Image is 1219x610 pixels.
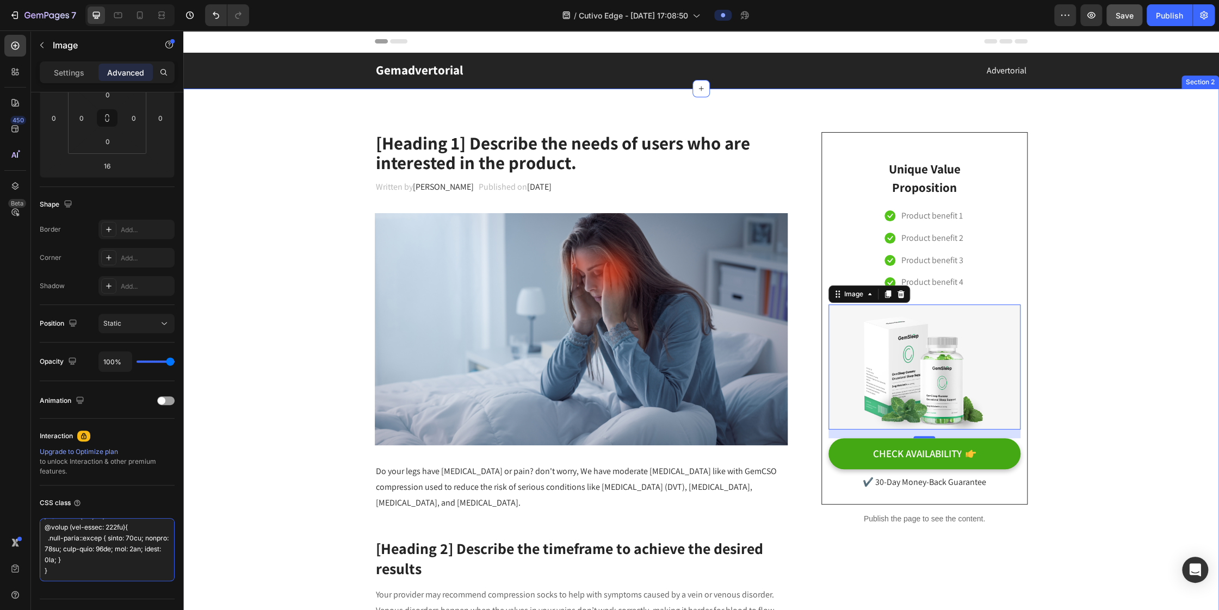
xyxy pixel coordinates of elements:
[574,10,577,21] span: /
[40,394,86,408] div: Animation
[126,110,142,126] input: 0px
[230,151,290,162] span: [PERSON_NAME]
[717,244,779,260] p: Product benefit 4
[10,116,26,125] div: 450
[1000,47,1034,57] div: Section 2
[191,183,604,415] img: Alt Image
[193,433,603,480] p: Do your legs have [MEDICAL_DATA] or pain? don't worry, We have moderate [MEDICAL_DATA] like with ...
[717,178,779,194] p: Product benefit 1
[98,314,175,333] button: Static
[295,149,368,165] p: Published on
[645,408,837,439] button: CHECK AVAILABILITY
[193,557,603,603] p: Your provider may recommend compression socks to help with symptoms caused by a vein or venous di...
[97,86,119,103] input: 0px
[103,319,121,327] span: Static
[193,32,517,48] p: Gemadvertorial
[121,225,172,235] div: Add...
[46,110,62,126] input: 0
[40,225,61,234] div: Border
[694,129,788,167] p: Unique Value Proposition
[107,67,144,78] p: Advanced
[40,253,61,263] div: Corner
[193,103,603,142] p: [Heading 1] Describe the needs of users who are interested in the product.
[73,110,90,126] input: 0px
[717,200,779,216] p: Product benefit 2
[121,253,172,263] div: Add...
[4,4,81,26] button: 7
[53,39,145,52] p: Image
[638,483,844,494] p: Publish the page to see the content.
[1116,11,1134,20] span: Save
[40,197,75,212] div: Shape
[8,199,26,208] div: Beta
[40,281,65,291] div: Shadow
[519,33,843,48] p: Advertorial
[659,259,682,269] div: Image
[645,274,837,399] img: Alt Image
[121,282,172,291] div: Add...
[193,149,292,165] p: Written by
[40,447,175,457] div: Upgrade to Optimize plan
[152,110,169,126] input: 0
[40,447,175,476] div: to unlock Interaction & other premium features.
[1156,10,1183,21] div: Publish
[689,416,778,430] div: CHECK AVAILABILITY
[183,30,1219,610] iframe: Design area
[1147,4,1192,26] button: Publish
[96,158,118,174] input: l
[344,151,368,162] span: [DATE]
[40,498,82,508] div: CSS class
[71,9,76,22] p: 7
[99,352,132,371] input: Auto
[1182,557,1208,583] div: Open Intercom Messenger
[646,444,836,460] p: ✔️ 30-Day Money-Back Guarantee
[40,431,73,441] div: Interaction
[717,222,779,238] p: Product benefit 3
[205,4,249,26] div: Undo/Redo
[97,133,119,150] input: 0px
[40,316,79,331] div: Position
[193,508,603,548] p: [Heading 2] Describe the timeframe to achieve the desired results
[54,67,84,78] p: Settings
[579,10,688,21] span: Cutivo Edge - [DATE] 17:08:50
[1106,4,1142,26] button: Save
[40,354,79,369] div: Opacity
